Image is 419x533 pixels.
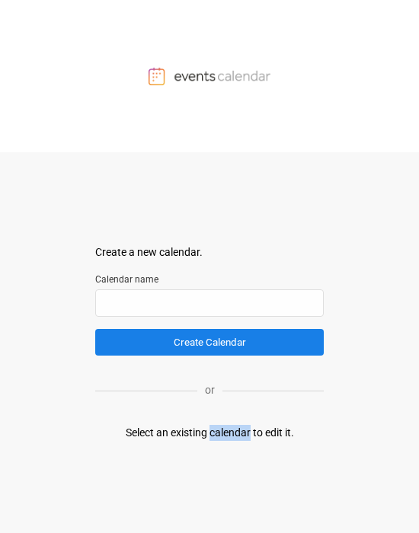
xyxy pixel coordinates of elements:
[95,244,324,260] div: Create a new calendar.
[95,329,324,356] button: Create Calendar
[197,382,222,398] p: or
[149,67,270,85] img: Events Calendar
[95,273,324,286] label: Calendar name
[126,425,294,441] div: Select an existing calendar to edit it.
